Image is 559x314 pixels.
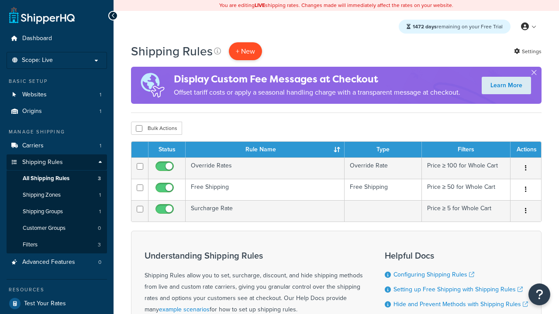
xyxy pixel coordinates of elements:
[345,157,422,179] td: Override Rate
[100,142,101,150] span: 1
[7,103,107,119] li: Origins
[482,77,531,94] a: Learn More
[511,142,541,157] th: Actions
[99,191,101,199] span: 1
[7,187,107,203] li: Shipping Zones
[393,285,523,294] a: Setting up Free Shipping with Shipping Rules
[100,108,101,115] span: 1
[23,191,61,199] span: Shipping Zones
[7,31,107,47] a: Dashboard
[7,171,107,187] li: All Shipping Rules
[7,296,107,311] a: Test Your Rates
[99,208,101,215] span: 1
[9,7,75,24] a: ShipperHQ Home
[23,241,38,249] span: Filters
[393,300,528,309] a: Hide and Prevent Methods with Shipping Rules
[393,270,474,279] a: Configuring Shipping Rules
[98,225,101,232] span: 0
[22,159,63,166] span: Shipping Rules
[7,138,107,154] a: Carriers 1
[159,305,210,314] a: example scenarios
[7,87,107,103] a: Websites 1
[24,300,66,307] span: Test Your Rates
[186,157,345,179] td: Override Rates
[422,157,511,179] td: Price ≥ 100 for Whole Cart
[22,108,42,115] span: Origins
[528,283,550,305] button: Open Resource Center
[7,254,107,270] a: Advanced Features 0
[22,91,47,99] span: Websites
[186,200,345,222] td: Surcharge Rate
[186,142,345,157] th: Rule Name : activate to sort column ascending
[422,179,511,200] td: Price ≥ 50 for Whole Cart
[98,175,101,182] span: 3
[23,225,66,232] span: Customer Groups
[345,179,422,200] td: Free Shipping
[22,142,44,150] span: Carriers
[22,259,75,266] span: Advanced Features
[100,91,101,99] span: 1
[174,72,460,86] h4: Display Custom Fee Messages at Checkout
[131,43,213,60] h1: Shipping Rules
[413,23,437,31] strong: 1472 days
[422,200,511,222] td: Price ≥ 5 for Whole Cart
[7,87,107,103] li: Websites
[7,187,107,203] a: Shipping Zones 1
[148,142,186,157] th: Status
[7,154,107,171] a: Shipping Rules
[7,154,107,254] li: Shipping Rules
[7,103,107,119] a: Origins 1
[7,254,107,270] li: Advanced Features
[7,171,107,187] a: All Shipping Rules 3
[7,237,107,253] li: Filters
[131,67,174,104] img: duties-banner-06bc72dcb5fe05cb3f9472aba00be2ae8eb53ab6f0d8bb03d382ba314ac3c341.png
[98,259,101,266] span: 0
[7,286,107,294] div: Resources
[7,204,107,220] a: Shipping Groups 1
[7,204,107,220] li: Shipping Groups
[7,237,107,253] a: Filters 3
[255,1,265,9] b: LIVE
[7,220,107,236] a: Customer Groups 0
[514,45,542,58] a: Settings
[22,57,53,64] span: Scope: Live
[7,138,107,154] li: Carriers
[98,241,101,249] span: 3
[7,78,107,85] div: Basic Setup
[23,175,69,182] span: All Shipping Rules
[174,86,460,99] p: Offset tariff costs or apply a seasonal handling charge with a transparent message at checkout.
[385,251,528,260] h3: Helpful Docs
[399,20,511,34] div: remaining on your Free Trial
[186,179,345,200] td: Free Shipping
[145,251,363,260] h3: Understanding Shipping Rules
[22,35,52,42] span: Dashboard
[7,128,107,136] div: Manage Shipping
[7,220,107,236] li: Customer Groups
[131,122,182,135] button: Bulk Actions
[422,142,511,157] th: Filters
[23,208,63,215] span: Shipping Groups
[345,142,422,157] th: Type
[229,42,262,60] p: + New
